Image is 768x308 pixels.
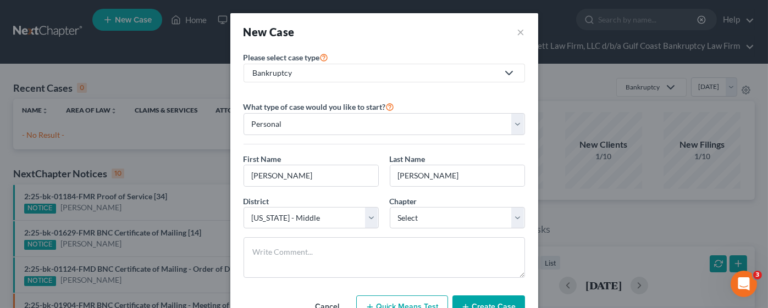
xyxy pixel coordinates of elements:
label: What type of case would you like to start? [244,100,395,113]
input: Enter First Name [244,165,378,186]
iframe: Intercom live chat [731,271,757,297]
span: Last Name [390,154,426,164]
button: × [517,24,525,40]
span: First Name [244,154,281,164]
span: 3 [753,271,762,279]
span: Chapter [390,197,417,206]
span: Please select case type [244,53,320,62]
span: District [244,197,269,206]
div: Bankruptcy [253,68,498,79]
strong: New Case [244,25,295,38]
input: Enter Last Name [390,165,524,186]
